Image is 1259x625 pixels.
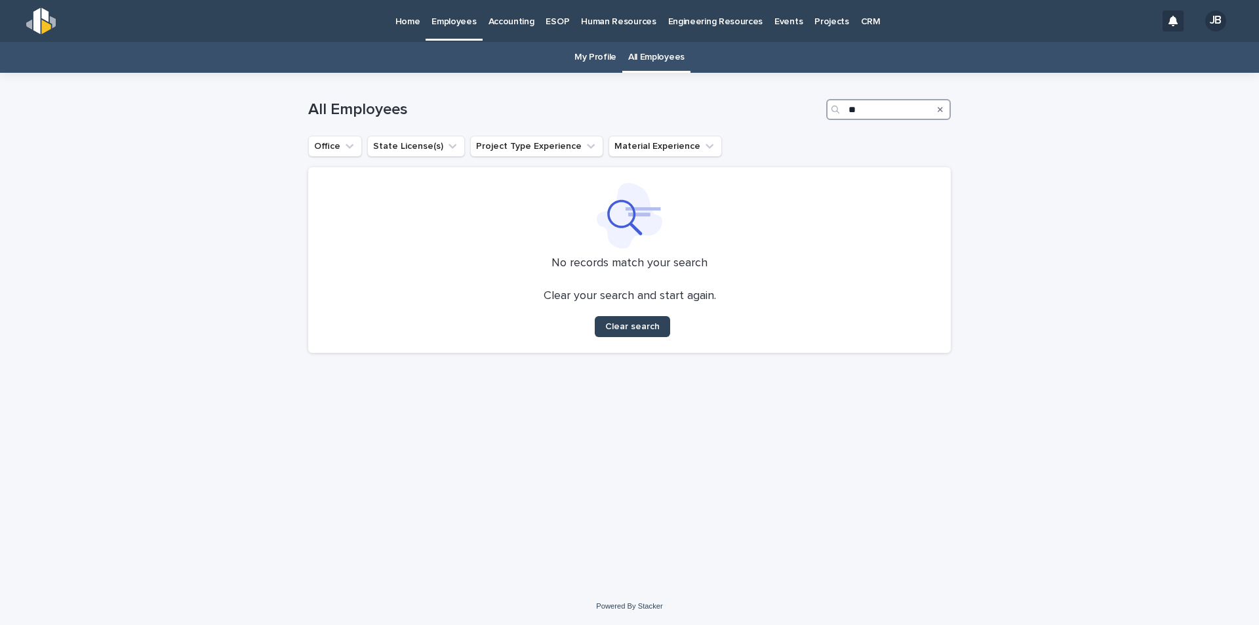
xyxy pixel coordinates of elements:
h1: All Employees [308,100,821,119]
span: Clear search [605,322,660,331]
button: Project Type Experience [470,136,603,157]
button: Office [308,136,362,157]
p: No records match your search [324,256,935,271]
button: State License(s) [367,136,465,157]
div: JB [1205,10,1226,31]
a: Powered By Stacker [596,602,662,610]
button: Clear search [595,316,670,337]
a: All Employees [628,42,685,73]
p: Clear your search and start again. [544,289,716,304]
img: s5b5MGTdWwFoU4EDV7nw [26,8,56,34]
a: My Profile [574,42,616,73]
button: Material Experience [609,136,722,157]
input: Search [826,99,951,120]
